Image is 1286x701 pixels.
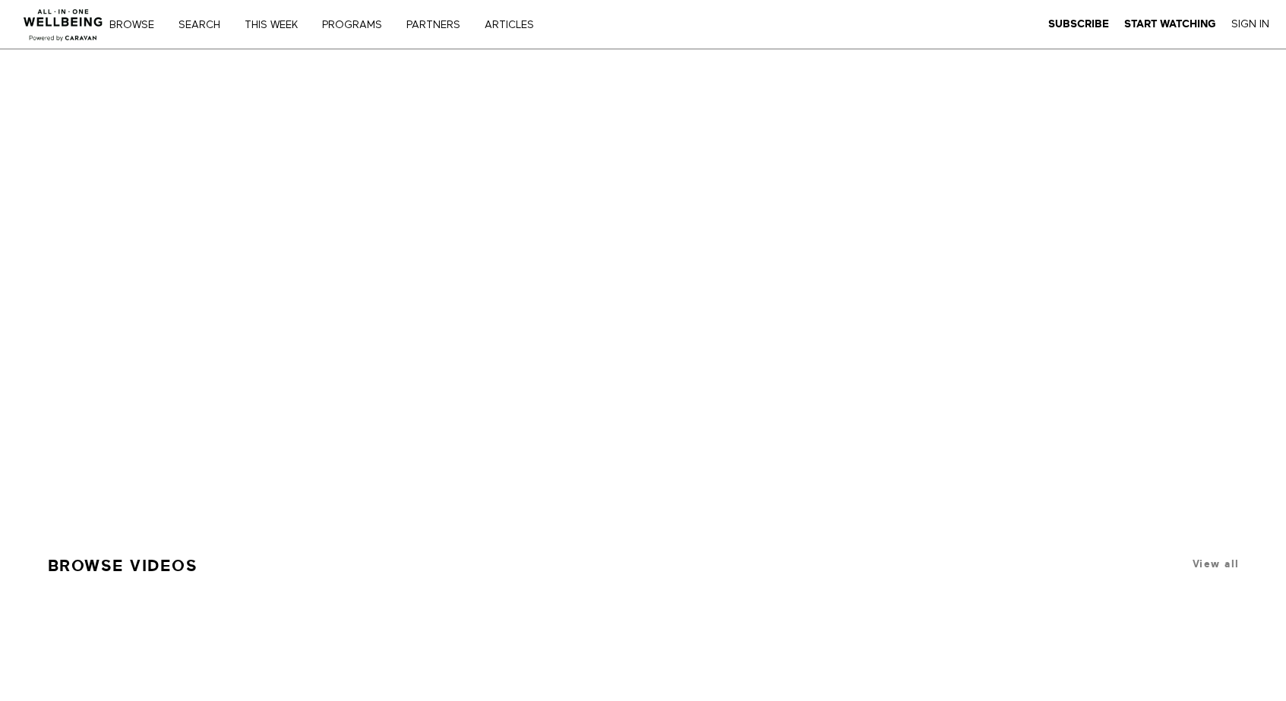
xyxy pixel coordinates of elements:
[239,20,314,30] a: THIS WEEK
[1048,17,1109,31] a: Subscribe
[401,20,476,30] a: PARTNERS
[1193,558,1240,570] a: View all
[104,20,170,30] a: Browse
[48,550,198,582] a: Browse Videos
[1048,18,1109,30] strong: Subscribe
[173,20,236,30] a: Search
[1124,18,1216,30] strong: Start Watching
[120,17,565,32] nav: Primary
[1231,17,1269,31] a: Sign In
[479,20,550,30] a: ARTICLES
[1124,17,1216,31] a: Start Watching
[317,20,398,30] a: PROGRAMS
